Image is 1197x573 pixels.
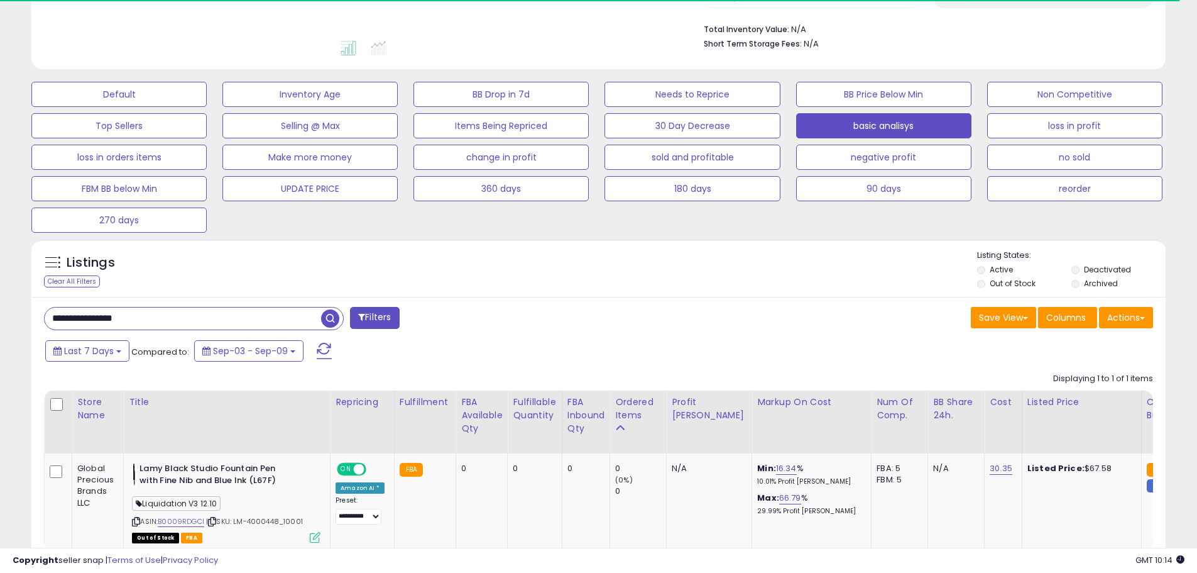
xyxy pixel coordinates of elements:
[1147,479,1171,492] small: FBM
[776,462,797,475] a: 16.34
[132,533,179,543] span: All listings that are currently out of stock and unavailable for purchase on Amazon
[413,113,589,138] button: Items Being Repriced
[131,346,189,358] span: Compared to:
[757,507,861,516] p: 29.99% Profit [PERSON_NAME]
[604,113,780,138] button: 30 Day Decrease
[67,254,115,272] h5: Listings
[338,464,354,475] span: ON
[933,396,979,422] div: BB Share 24h.
[13,555,218,567] div: seller snap | |
[222,82,398,107] button: Inventory Age
[336,482,385,494] div: Amazon AI *
[513,463,552,474] div: 0
[752,391,872,453] th: The percentage added to the cost of goods (COGS) that forms the calculator for Min & Max prices.
[129,396,325,409] div: Title
[672,396,746,422] div: Profit [PERSON_NAME]
[796,113,971,138] button: basic analisys
[132,463,136,488] img: 1144w9PHoYL._SL40_.jpg
[1135,554,1184,566] span: 2025-09-17 10:14 GMT
[796,82,971,107] button: BB Price Below Min
[461,396,502,435] div: FBA Available Qty
[757,492,779,504] b: Max:
[1084,278,1118,289] label: Archived
[615,396,661,422] div: Ordered Items
[413,176,589,201] button: 360 days
[567,463,601,474] div: 0
[567,396,605,435] div: FBA inbound Qty
[31,113,207,138] button: Top Sellers
[163,554,218,566] a: Privacy Policy
[796,176,971,201] button: 90 days
[779,492,801,504] a: 66.79
[513,396,556,422] div: Fulfillable Quantity
[1027,463,1132,474] div: $67.58
[222,145,398,170] button: Make more money
[1084,264,1131,275] label: Deactivated
[206,516,303,526] span: | SKU: LM-4000448_10001
[757,477,861,486] p: 10.01% Profit [PERSON_NAME]
[400,463,423,477] small: FBA
[350,307,399,329] button: Filters
[987,176,1162,201] button: reorder
[139,463,292,489] b: Lamy Black Studio Fountain Pen with Fine Nib and Blue Ink (L67F)
[44,275,100,287] div: Clear All Filters
[990,462,1012,475] a: 30.35
[413,82,589,107] button: BB Drop in 7d
[877,474,918,486] div: FBM: 5
[31,82,207,107] button: Default
[987,113,1162,138] button: loss in profit
[158,516,204,527] a: B0009RDGCI
[132,496,221,511] span: Liquidation V3 12.10
[796,145,971,170] button: negative profit
[107,554,161,566] a: Terms of Use
[933,463,975,474] div: N/A
[181,533,202,543] span: FBA
[757,462,776,474] b: Min:
[987,82,1162,107] button: Non Competitive
[615,486,666,497] div: 0
[194,340,303,362] button: Sep-03 - Sep-09
[604,145,780,170] button: sold and profitable
[757,463,861,486] div: %
[1053,373,1153,385] div: Displaying 1 to 1 of 1 items
[987,145,1162,170] button: no sold
[400,396,451,409] div: Fulfillment
[77,396,118,422] div: Store Name
[64,345,114,357] span: Last 7 Days
[13,554,58,566] strong: Copyright
[990,278,1036,289] label: Out of Stock
[604,82,780,107] button: Needs to Reprice
[1027,396,1136,409] div: Listed Price
[45,340,129,362] button: Last 7 Days
[1046,311,1086,324] span: Columns
[1099,307,1153,328] button: Actions
[672,463,742,474] div: N/A
[757,492,861,516] div: %
[336,496,385,525] div: Preset:
[222,176,398,201] button: UPDATE PRICE
[1147,463,1170,477] small: FBA
[31,208,207,233] button: 270 days
[336,396,389,409] div: Repricing
[77,463,114,509] div: Global Precious Brands LLC
[213,345,288,357] span: Sep-03 - Sep-09
[1027,462,1085,474] b: Listed Price:
[31,176,207,201] button: FBM BB below Min
[1038,307,1097,328] button: Columns
[990,264,1013,275] label: Active
[990,396,1017,409] div: Cost
[977,250,1166,262] p: Listing States:
[757,396,866,409] div: Markup on Cost
[877,463,918,474] div: FBA: 5
[364,464,385,475] span: OFF
[222,113,398,138] button: Selling @ Max
[615,475,633,485] small: (0%)
[604,176,780,201] button: 180 days
[413,145,589,170] button: change in profit
[31,145,207,170] button: loss in orders items
[877,396,922,422] div: Num of Comp.
[971,307,1036,328] button: Save View
[461,463,498,474] div: 0
[615,463,666,474] div: 0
